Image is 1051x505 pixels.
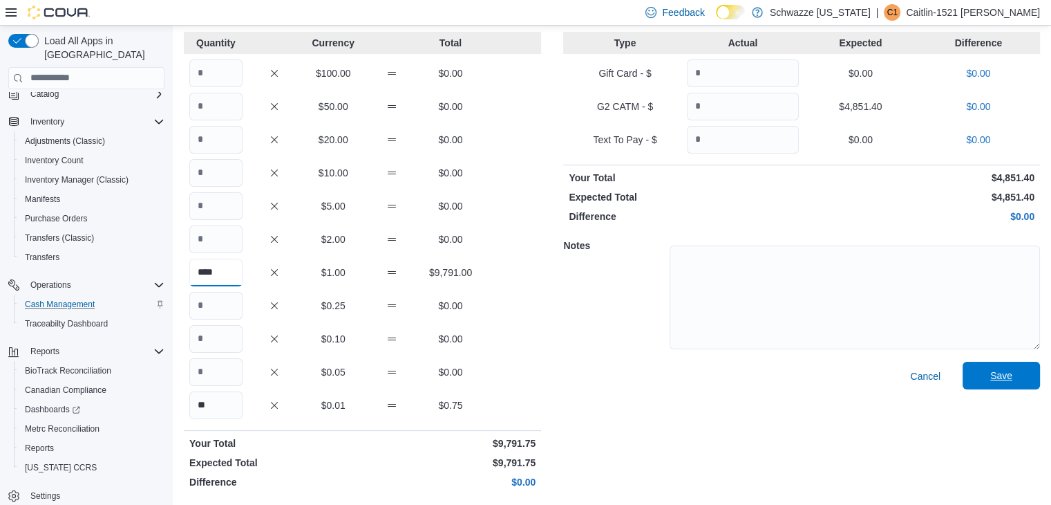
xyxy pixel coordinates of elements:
p: $9,791.75 [366,437,536,450]
button: Reports [25,343,65,360]
button: Inventory Manager (Classic) [14,170,170,190]
p: $0.00 [804,133,916,147]
span: Dashboards [19,401,164,418]
span: BioTrack Reconciliation [25,365,111,376]
a: [US_STATE] CCRS [19,459,102,476]
a: Canadian Compliance [19,382,112,398]
a: Metrc Reconciliation [19,421,105,437]
span: Adjustments (Classic) [25,136,105,147]
p: $4,851.40 [804,190,1034,204]
p: $1.00 [307,266,360,279]
button: [US_STATE] CCRS [14,458,170,477]
button: Manifests [14,190,170,209]
p: $0.00 [804,66,916,80]
span: Manifests [25,194,60,205]
a: Traceabilty Dashboard [19,315,113,332]
input: Quantity [687,93,799,120]
p: Currency [307,36,360,50]
button: Inventory [3,112,170,131]
p: $0.75 [424,398,477,412]
p: $0.00 [424,166,477,180]
a: Adjustments (Classic) [19,133,111,149]
input: Dark Mode [716,5,745,19]
p: $0.00 [424,133,477,147]
a: Cash Management [19,296,100,313]
p: Actual [687,36,799,50]
a: Dashboards [14,400,170,419]
span: Washington CCRS [19,459,164,476]
p: Your Total [189,437,360,450]
span: Purchase Orders [19,210,164,227]
a: Purchase Orders [19,210,93,227]
p: $10.00 [307,166,360,180]
a: Dashboards [19,401,86,418]
p: $0.00 [424,232,477,246]
span: Reports [30,346,59,357]
p: $0.00 [424,66,477,80]
p: $50.00 [307,100,360,113]
button: Reports [14,439,170,458]
p: Difference [922,36,1034,50]
p: Difference [189,475,360,489]
span: Inventory Manager (Classic) [19,172,164,188]
p: $5.00 [307,199,360,213]
p: $0.05 [307,365,360,379]
p: Total [424,36,477,50]
span: Canadian Compliance [25,385,106,396]
p: $0.00 [424,100,477,113]
p: $9,791.75 [366,456,536,470]
a: Inventory Manager (Classic) [19,172,134,188]
button: Reports [3,342,170,361]
input: Quantity [189,192,243,220]
span: Inventory Count [25,155,84,166]
input: Quantity [189,259,243,286]
button: Save [963,362,1040,389]
button: Transfers [14,248,170,267]
p: $0.00 [424,365,477,379]
span: Inventory Manager (Classic) [25,174,129,185]
p: | [876,4,879,21]
p: $0.25 [307,299,360,313]
span: Purchase Orders [25,213,88,224]
p: Type [569,36,681,50]
a: Inventory Count [19,152,89,169]
span: Settings [25,487,164,504]
p: Gift Card - $ [569,66,681,80]
button: BioTrack Reconciliation [14,361,170,380]
p: $20.00 [307,133,360,147]
span: Save [990,369,1012,383]
p: $0.00 [922,133,1034,147]
span: Catalog [30,89,59,100]
a: BioTrack Reconciliation [19,362,117,379]
button: Catalog [25,86,64,102]
h5: Notes [563,232,667,259]
p: Expected [804,36,916,50]
p: G2 CATM - $ [569,100,681,113]
p: $0.01 [307,398,360,412]
span: Dark Mode [716,19,717,20]
p: Caitlin-1521 [PERSON_NAME] [906,4,1040,21]
a: Manifests [19,191,66,208]
span: Inventory [30,116,64,127]
a: Transfers [19,249,65,266]
span: Cash Management [25,299,95,310]
button: Canadian Compliance [14,380,170,400]
a: Settings [25,488,66,504]
button: Inventory Count [14,151,170,170]
input: Quantity [189,126,243,154]
button: Purchase Orders [14,209,170,228]
p: $0.10 [307,332,360,346]
input: Quantity [189,392,243,419]
p: Difference [569,210,799,223]
span: Reports [19,440,164,457]
span: Traceabilty Dashboard [19,315,164,332]
span: Feedback [662,6,704,19]
p: $2.00 [307,232,360,246]
button: Operations [25,277,77,293]
span: Canadian Compliance [19,382,164,398]
div: Caitlin-1521 Noll [884,4,900,21]
p: Schwazze [US_STATE] [770,4,871,21]
span: Operations [25,277,164,293]
button: Adjustments (Classic) [14,131,170,151]
p: Expected Total [189,456,360,470]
